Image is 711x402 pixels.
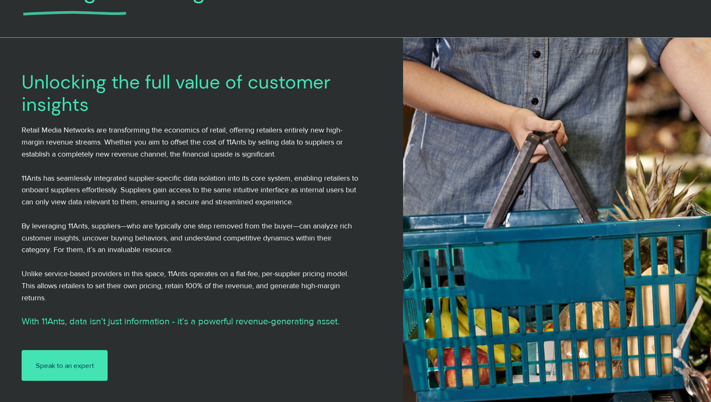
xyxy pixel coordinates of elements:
[22,174,358,206] span: 11Ants has seamlessly integrated supplier-specific data isolation into its core system, enabling ...
[36,360,94,370] span: Speak to an expert
[22,70,330,117] span: Unlocking the full value of customer insights
[22,350,108,381] a: Speak to an expert
[22,270,349,302] span: Unlike service-based providers in this space, 11Ants operates on a flat-fee, per-supplier pricing...
[22,222,352,254] span: By leveraging 11Ants, suppliers—who are typically one step removed from the buyer—can analyze ric...
[22,126,343,158] span: Retail Media Networks are transforming the economics of retail, offering retailers entirely new h...
[22,316,340,326] span: With 11Ants, data isn’t just information - it’s a powerful revenue-generating asset.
